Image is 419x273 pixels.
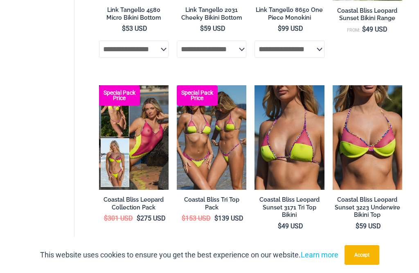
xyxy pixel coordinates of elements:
[362,25,366,33] span: $
[104,214,108,222] span: $
[333,85,402,190] a: Coastal Bliss Leopard Sunset 3223 Underwire Top 01Coastal Bliss Leopard Sunset 3223 Underwire Top...
[255,196,324,219] h2: Coastal Bliss Leopard Sunset 3171 Tri Top Bikini
[345,245,379,265] button: Accept
[177,196,246,211] h2: Coastal Bliss Tri Top Pack
[122,25,147,32] bdi: 53 USD
[99,196,169,211] h2: Coastal Bliss Leopard Collection Pack
[137,214,140,222] span: $
[122,25,126,32] span: $
[255,85,324,190] img: Coastal Bliss Leopard Sunset 3171 Tri Top 01
[99,85,169,190] img: Coastal Bliss Leopard Sunset Collection Pack C
[333,196,402,222] a: Coastal Bliss Leopard Sunset 3223 Underwire Bikini Top
[278,222,282,230] span: $
[200,25,204,32] span: $
[177,85,246,190] a: Coastal Bliss Leopard Sunset Tri Top Pack Coastal Bliss Leopard Sunset Tri Top Pack BCoastal Blis...
[255,6,324,25] a: Link Tangello 8650 One Piece Monokini
[99,196,169,214] a: Coastal Bliss Leopard Collection Pack
[99,90,140,101] b: Special Pack Price
[333,7,402,25] a: Coastal Bliss Leopard Sunset Bikini Range
[356,222,359,230] span: $
[278,25,303,32] bdi: 99 USD
[99,6,169,21] h2: Link Tangello 4580 Micro Bikini Bottom
[137,214,166,222] bdi: 275 USD
[333,85,402,190] img: Coastal Bliss Leopard Sunset 3223 Underwire Top 01
[182,214,211,222] bdi: 153 USD
[214,214,243,222] bdi: 139 USD
[99,6,169,25] a: Link Tangello 4580 Micro Bikini Bottom
[214,214,218,222] span: $
[278,25,282,32] span: $
[333,7,402,22] h2: Coastal Bliss Leopard Sunset Bikini Range
[177,90,218,101] b: Special Pack Price
[177,6,246,21] h2: Link Tangello 2031 Cheeky Bikini Bottom
[356,222,381,230] bdi: 59 USD
[182,214,185,222] span: $
[255,85,324,190] a: Coastal Bliss Leopard Sunset 3171 Tri Top 01Coastal Bliss Leopard Sunset 3171 Tri Top 4371 Thong ...
[362,25,387,33] bdi: 49 USD
[177,85,246,190] img: Coastal Bliss Leopard Sunset Tri Top Pack
[99,85,169,190] a: Coastal Bliss Leopard Sunset Collection Pack C Coastal Bliss Leopard Sunset Collection Pack BCoas...
[333,196,402,219] h2: Coastal Bliss Leopard Sunset 3223 Underwire Bikini Top
[278,222,303,230] bdi: 49 USD
[40,249,338,261] p: This website uses cookies to ensure you get the best experience on our website.
[104,214,133,222] bdi: 301 USD
[177,196,246,214] a: Coastal Bliss Tri Top Pack
[177,6,246,25] a: Link Tangello 2031 Cheeky Bikini Bottom
[347,27,360,33] span: From:
[200,25,225,32] bdi: 59 USD
[255,6,324,21] h2: Link Tangello 8650 One Piece Monokini
[301,250,338,259] a: Learn more
[255,196,324,222] a: Coastal Bliss Leopard Sunset 3171 Tri Top Bikini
